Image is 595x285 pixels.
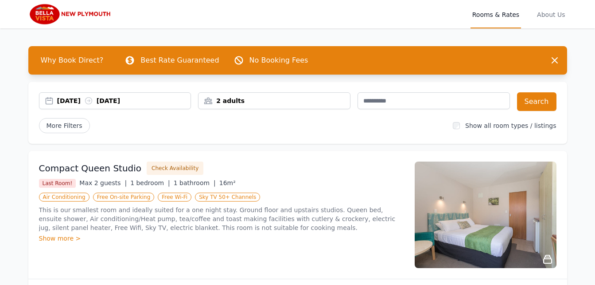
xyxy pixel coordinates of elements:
span: 1 bathroom | [174,179,216,186]
div: [DATE] [DATE] [57,96,191,105]
span: Air Conditioning [39,193,89,202]
span: 16m² [219,179,236,186]
span: Sky TV 50+ Channels [195,193,260,202]
span: More Filters [39,118,90,133]
img: Bella Vista New Plymouth [28,4,113,25]
span: Last Room! [39,179,76,188]
span: Max 2 guests | [79,179,127,186]
span: Free On-site Parking [93,193,155,202]
span: 1 bedroom | [130,179,170,186]
button: Search [517,92,556,111]
div: 2 adults [198,96,350,105]
button: Check Availability [147,162,203,175]
p: Best Rate Guaranteed [140,55,219,66]
span: Why Book Direct? [34,51,111,69]
p: No Booking Fees [249,55,308,66]
p: This is our smallest room and ideally suited for a one night stay. Ground floor and upstairs stud... [39,206,404,232]
div: Show more > [39,234,404,243]
h3: Compact Queen Studio [39,162,142,174]
span: Free Wi-Fi [158,193,191,202]
label: Show all room types / listings [465,122,556,129]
